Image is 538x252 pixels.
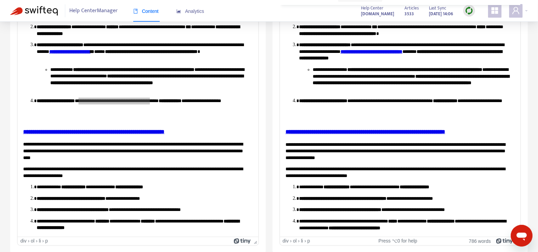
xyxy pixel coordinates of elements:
span: Help Center [361,4,383,12]
span: Analytics [176,8,204,14]
div: ol [293,238,297,244]
a: [DOMAIN_NAME] [361,10,394,18]
span: Help Center Manager [70,4,118,17]
div: › [298,238,300,244]
a: Powered by Tiny [234,238,251,244]
div: p [308,238,310,244]
div: Press the Up and Down arrow keys to resize the editor. [251,237,258,245]
span: Content [133,8,159,14]
iframe: Rich Text Area [280,5,521,237]
span: book [133,9,138,14]
a: Powered by Tiny [496,238,513,244]
button: 786 words [469,238,491,244]
span: user [512,6,520,15]
iframe: Button to launch messaging window [511,225,533,247]
strong: 3533 [404,10,414,18]
span: Articles [404,4,419,12]
div: Press ⌥0 for help [360,238,436,244]
img: sync.dc5367851b00ba804db3.png [465,6,473,15]
span: Last Sync [429,4,446,12]
div: › [290,238,292,244]
span: appstore [491,6,499,15]
div: › [305,238,306,244]
div: li [301,238,303,244]
span: area-chart [176,9,181,14]
div: div [283,238,289,244]
strong: [DATE] 14:06 [429,10,453,18]
img: Swifteq [10,6,58,16]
